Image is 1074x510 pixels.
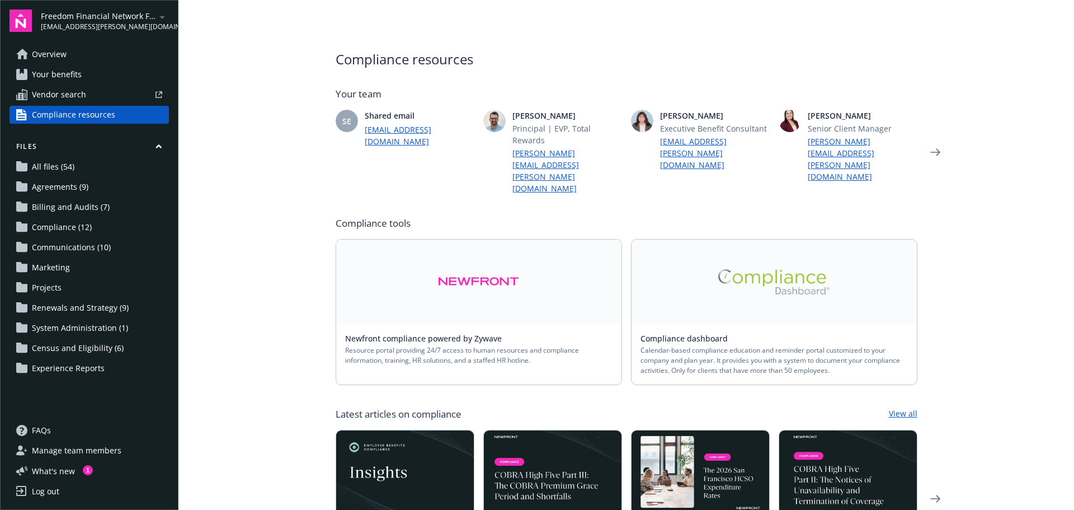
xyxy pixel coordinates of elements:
[32,45,67,63] span: Overview
[10,279,169,297] a: Projects
[32,279,62,297] span: Projects
[10,319,169,337] a: System Administration (1)
[10,198,169,216] a: Billing and Audits (7)
[32,178,88,196] span: Agreements (9)
[32,106,115,124] span: Compliance resources
[10,465,93,477] button: What's new1
[926,143,944,161] a: Next
[345,333,511,344] a: Newfront compliance powered by Zywave
[365,110,474,121] span: Shared email
[32,198,110,216] span: Billing and Audits (7)
[10,10,32,32] img: navigator-logo.svg
[336,217,917,230] span: Compliance tools
[512,123,622,146] span: Principal | EVP, Total Rewards
[808,135,917,183] a: [PERSON_NAME][EMAIL_ADDRESS][PERSON_NAME][DOMAIN_NAME]
[32,442,121,460] span: Manage team members
[10,178,169,196] a: Agreements (9)
[779,110,801,132] img: photo
[32,319,128,337] span: System Administration (1)
[10,218,169,236] a: Compliance (12)
[336,240,621,324] a: Alt
[10,442,169,460] a: Manage team members
[512,147,622,194] a: [PERSON_NAME][EMAIL_ADDRESS][PERSON_NAME][DOMAIN_NAME]
[32,158,74,176] span: All files (54)
[32,65,82,83] span: Your benefits
[336,87,917,101] span: Your team
[41,10,169,32] button: Freedom Financial Network Funding, LLC[EMAIL_ADDRESS][PERSON_NAME][DOMAIN_NAME]arrowDropDown
[32,218,92,236] span: Compliance (12)
[10,299,169,317] a: Renewals and Strategy (9)
[156,10,169,24] a: arrowDropDown
[10,339,169,357] a: Census and Eligibility (6)
[10,106,169,124] a: Compliance resources
[10,422,169,439] a: FAQs
[808,123,917,134] span: Senior Client Manager
[10,65,169,83] a: Your benefits
[512,110,622,121] span: [PERSON_NAME]
[632,240,917,324] a: Alt
[32,465,75,477] span: What ' s new
[10,259,169,277] a: Marketing
[10,238,169,256] a: Communications (10)
[365,124,474,147] a: [EMAIL_ADDRESS][DOMAIN_NAME]
[889,408,917,421] a: View all
[483,110,506,132] img: photo
[32,259,70,277] span: Marketing
[32,359,105,377] span: Experience Reports
[32,299,129,317] span: Renewals and Strategy (9)
[10,142,169,156] button: Files
[41,10,156,22] span: Freedom Financial Network Funding, LLC
[640,345,908,376] span: Calendar-based compliance education and reminder portal customized to your company and plan year....
[32,422,51,439] span: FAQs
[41,22,156,32] span: [EMAIL_ADDRESS][PERSON_NAME][DOMAIN_NAME]
[83,465,93,475] div: 1
[336,49,917,69] span: Compliance resources
[342,115,351,127] span: SE
[660,135,770,171] a: [EMAIL_ADDRESS][PERSON_NAME][DOMAIN_NAME]
[345,345,613,366] span: Resource portal providing 24/7 access to human resources and compliance information, training, HR...
[32,238,111,256] span: Communications (10)
[808,110,917,121] span: [PERSON_NAME]
[926,490,944,508] a: Next
[32,339,124,357] span: Census and Eligibility (6)
[660,123,770,134] span: Executive Benefit Consultant
[336,408,461,421] span: Latest articles on compliance
[640,333,737,344] a: Compliance dashboard
[631,110,653,132] img: photo
[10,86,169,104] a: Vendor search
[32,86,86,104] span: Vendor search
[10,158,169,176] a: All files (54)
[438,269,519,294] img: Alt
[660,110,770,121] span: [PERSON_NAME]
[10,45,169,63] a: Overview
[718,269,830,294] img: Alt
[32,483,59,500] div: Log out
[10,359,169,377] a: Experience Reports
